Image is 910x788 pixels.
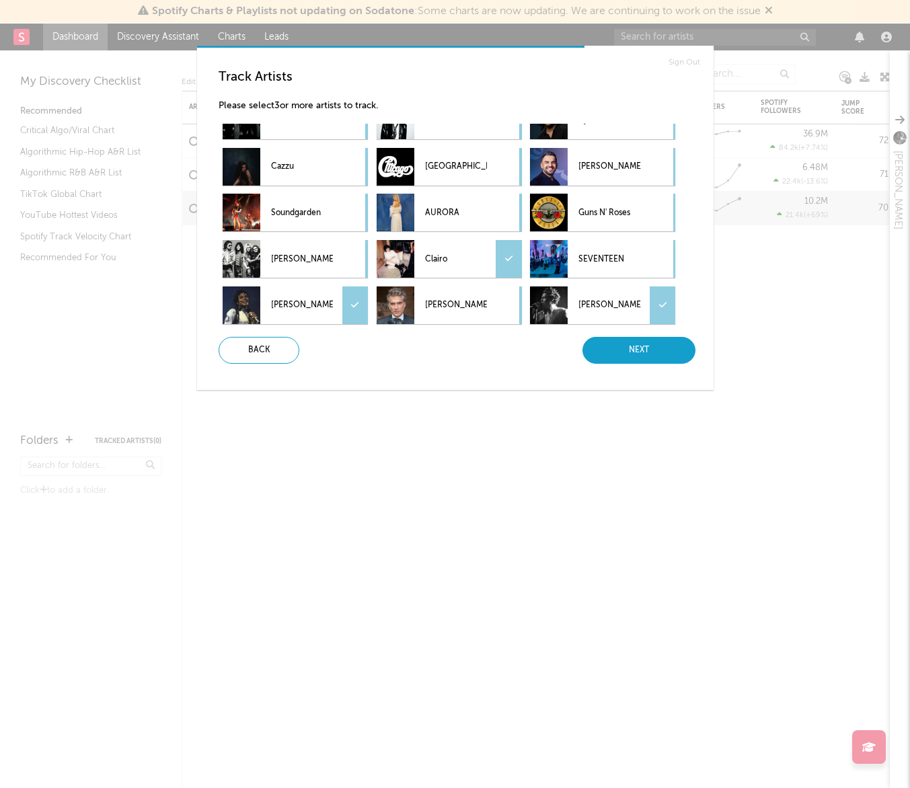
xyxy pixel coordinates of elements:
div: SEVENTEEN [530,240,675,278]
p: [PERSON_NAME] [271,244,333,274]
div: [GEOGRAPHIC_DATA] [377,148,522,186]
div: Clairo [377,240,522,278]
p: Clairo [425,244,487,274]
div: Back [219,337,299,364]
p: [PERSON_NAME] [578,152,640,182]
div: [PERSON_NAME] [530,286,675,324]
p: Cazzu [271,152,333,182]
div: AURORA [377,194,522,231]
p: AURORA [425,198,487,228]
p: Please select 3 or more artists to track. [219,98,703,114]
p: Soundgarden [271,198,333,228]
div: [PERSON_NAME] [377,286,522,324]
p: [GEOGRAPHIC_DATA] [425,152,487,182]
div: [PERSON_NAME] [223,286,368,324]
div: Next [582,337,695,364]
div: [PERSON_NAME] [223,240,368,278]
p: [PERSON_NAME] [578,290,640,321]
div: Cazzu [223,148,368,186]
div: Guns N' Roses [530,194,675,231]
div: [PERSON_NAME] [530,148,675,186]
p: Guns N' Roses [578,198,640,228]
p: [PERSON_NAME] [425,290,487,321]
a: Sign Out [669,54,700,71]
p: SEVENTEEN [578,244,640,274]
h3: Track Artists [219,69,703,85]
p: [PERSON_NAME] [271,290,333,321]
div: Soundgarden [223,194,368,231]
